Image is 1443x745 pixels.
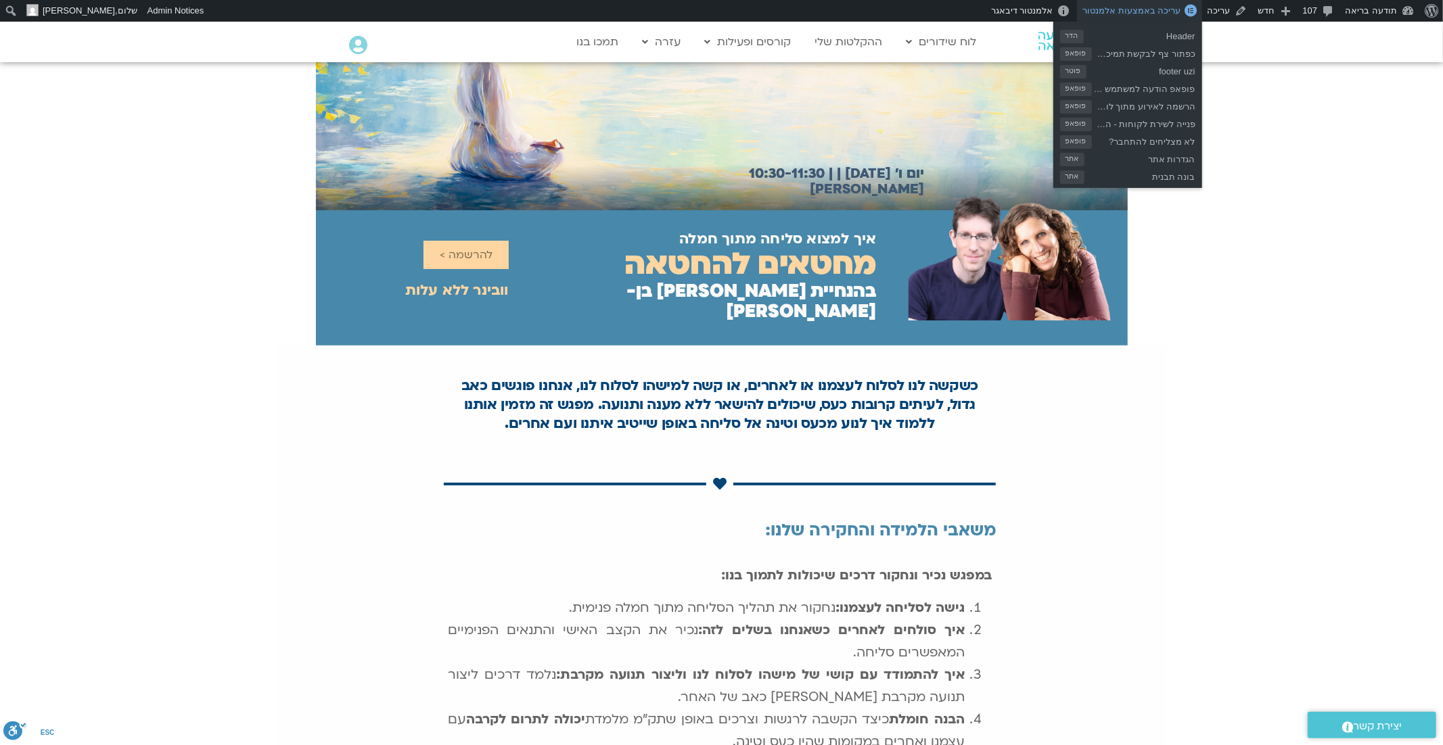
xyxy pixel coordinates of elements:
span: פופאפ [1060,47,1092,61]
span: פנייה לשירת לקוחות - ההודעה התקבלה [1092,114,1195,131]
h2: מחטאים להחטאה [624,247,876,282]
a: להרשמה > [423,241,509,269]
span: פופאפ הודעה למשתמש לא רשום [1092,78,1195,96]
strong: הבנה חומלת [890,711,965,728]
a: footer uziפוטר [1053,61,1202,78]
a: Headerהדר [1053,26,1202,43]
span: פוטר [1060,65,1086,78]
span: כפתור צף לבקשת תמיכה והרשמה התחברות יצירת קשר לכנס שהתחיל [1092,43,1195,61]
h2: וובינר ללא עלות [405,283,509,299]
span: פופאפ [1060,100,1092,114]
span: הדר [1060,30,1084,43]
a: יצירת קשר [1308,712,1436,738]
li: נחקור את תהליך הסליחה מתוך חמלה פנימית. [448,597,965,619]
span: הרשמה לאירוע מתוך לוח האירועים [1092,96,1195,114]
a: קורסים ופעילות [698,29,798,55]
span: עריכה באמצעות אלמנטור [1082,5,1181,16]
span: Header [1084,26,1195,43]
a: הגדרות אתראתר [1053,149,1202,166]
span: פופאפ [1060,135,1092,149]
img: תודעה בריאה [1038,32,1098,52]
strong: איך סולחים לאחרים כשאנחנו בשלים לזה: [699,621,965,639]
a: כפתור צף לבקשת תמיכה והרשמה התחברות יצירת קשר לכנס שהתחילפופאפ [1053,43,1202,61]
a: לוח שידורים [900,29,984,55]
span: פופאפ [1060,82,1092,96]
span: יצירת קשר [1354,717,1402,736]
h2: משאבי הלמידה והחקירה שלנו: [444,521,996,540]
a: תמכו בנו [570,29,626,55]
a: פופאפ הודעה למשתמש לא רשוםפופאפ [1053,78,1202,96]
a: פנייה לשירת לקוחות - ההודעה התקבלהפופאפ [1053,114,1202,131]
a: בונה תבניתאתר [1053,166,1202,184]
a: הרשמה לאירוע מתוך לוח האירועיםפופאפ [1053,96,1202,114]
span: אתר [1060,153,1084,166]
strong: כשקשה לנו לסלוח לעצמנו או לאחרים, או קשה למישהו לסלוח לנו, אנחנו פוגשים כאב גדול, לעיתים קרובות כ... [461,376,978,433]
h2: יום ו׳ [DATE] | 10:30-11:30 | [PERSON_NAME] [712,166,925,197]
h2: בהנחיית [PERSON_NAME] בן-[PERSON_NAME] [509,281,877,322]
strong: יכולה לתרום לקרבה [466,711,585,728]
a: לא מצליחים להתחבר?פופאפ [1053,131,1202,149]
span: footer uzi [1086,61,1195,78]
span: להרשמה > [440,249,493,261]
a: ההקלטות שלי [808,29,890,55]
span: בונה תבנית [1084,166,1195,184]
span: לא מצליחים להתחבר? [1092,131,1195,149]
strong: איך להתמודד עם קושי של מישהו לסלוח לנו וליצור תנועה מקרבת: [556,666,965,683]
strong: במפגש נכיר ונחקור דרכים שיכולות לתמוך בנו: [721,567,992,584]
span: [PERSON_NAME] [43,5,115,16]
span: אתר [1060,170,1084,184]
h2: איך למצוא סליחה מתוך חמלה [679,231,876,247]
li: נלמד דרכים ליצור תנועה מקרבת [PERSON_NAME] כאב של האחר. [448,664,965,708]
strong: גישה לסליחה לעצמנו: [835,599,965,617]
li: נכיר את הקצב האישי והתנאים הפנימיים המאפשרים סליחה. [448,619,965,664]
span: פופאפ [1060,118,1092,131]
span: הגדרות אתר [1084,149,1195,166]
a: עזרה [636,29,688,55]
